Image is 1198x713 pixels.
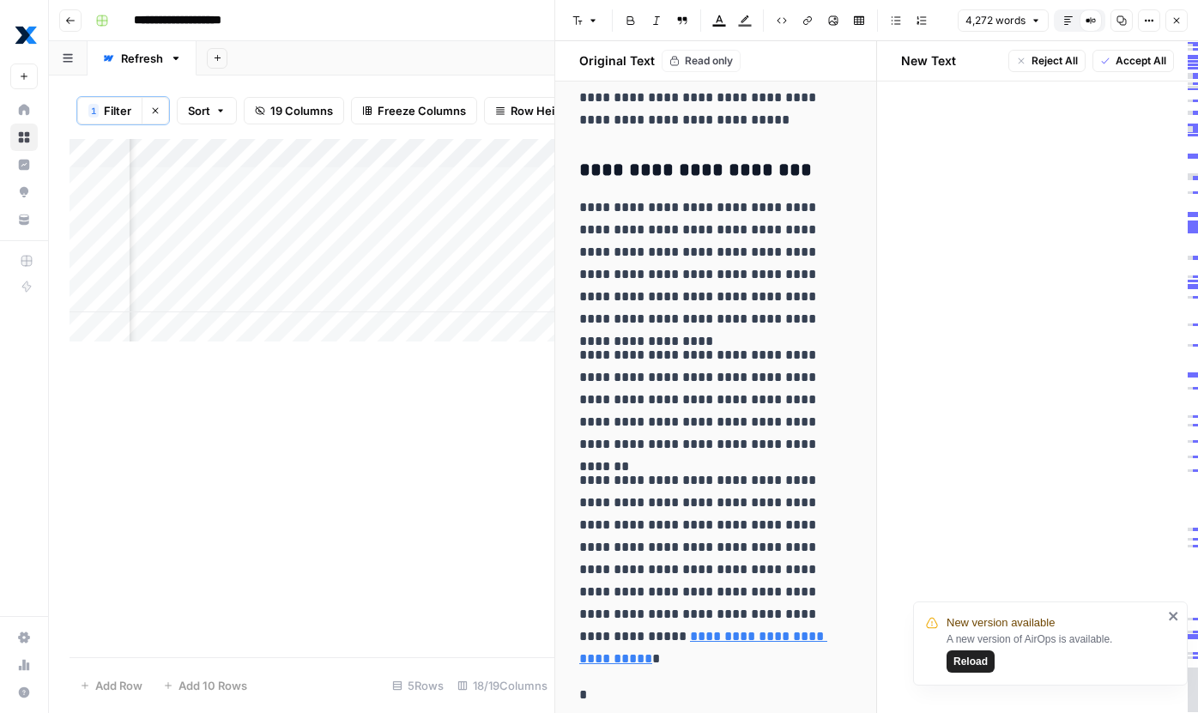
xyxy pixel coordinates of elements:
[178,677,247,694] span: Add 10 Rows
[947,631,1163,673] div: A new version of AirOps is available.
[947,614,1055,631] span: New version available
[88,41,197,76] a: Refresh
[10,20,41,51] img: MaintainX Logo
[10,124,38,151] a: Browse
[1032,53,1078,69] span: Reject All
[10,96,38,124] a: Home
[10,624,38,651] a: Settings
[10,651,38,679] a: Usage
[88,104,99,118] div: 1
[1168,609,1180,623] button: close
[1008,50,1086,72] button: Reject All
[901,52,956,69] h2: New Text
[569,52,655,69] h2: Original Text
[484,97,584,124] button: Row Height
[10,679,38,706] button: Help + Support
[91,104,96,118] span: 1
[965,13,1026,28] span: 4,272 words
[104,102,131,119] span: Filter
[10,151,38,178] a: Insights
[10,206,38,233] a: Your Data
[947,650,995,673] button: Reload
[958,9,1049,32] button: 4,272 words
[244,97,344,124] button: 19 Columns
[451,672,554,699] div: 18/19 Columns
[77,97,142,124] button: 1Filter
[378,102,466,119] span: Freeze Columns
[270,102,333,119] span: 19 Columns
[188,102,210,119] span: Sort
[177,97,237,124] button: Sort
[95,677,142,694] span: Add Row
[10,14,38,57] button: Workspace: MaintainX
[385,672,451,699] div: 5 Rows
[10,178,38,206] a: Opportunities
[511,102,572,119] span: Row Height
[1116,53,1166,69] span: Accept All
[70,672,153,699] button: Add Row
[121,50,163,67] div: Refresh
[685,53,733,69] span: Read only
[953,654,988,669] span: Reload
[351,97,477,124] button: Freeze Columns
[1092,50,1174,72] button: Accept All
[153,672,257,699] button: Add 10 Rows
